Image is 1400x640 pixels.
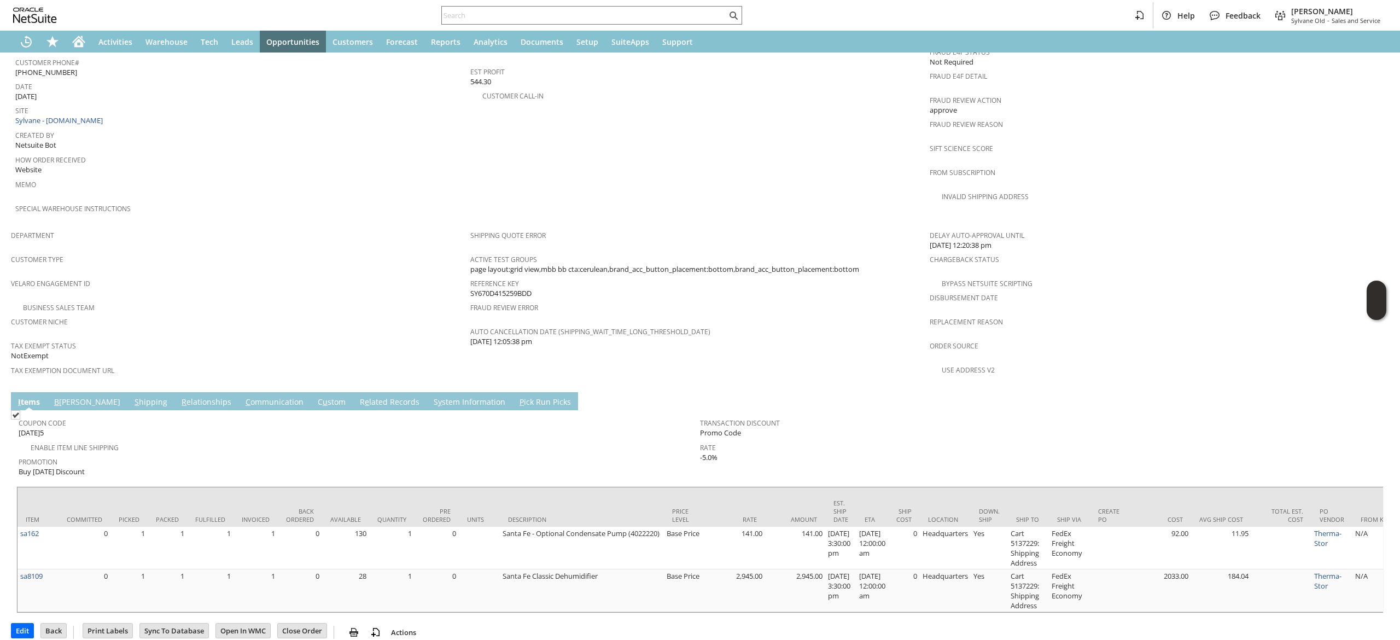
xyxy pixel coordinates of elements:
[442,9,727,22] input: Search
[11,255,63,264] a: Customer Type
[201,37,218,47] span: Tech
[1191,527,1251,569] td: 11.95
[470,288,532,299] span: SY670D415259BDD
[765,569,825,612] td: 2,945.00
[431,397,508,409] a: System Information
[930,231,1024,240] a: Delay Auto-Approval Until
[482,91,544,101] a: Customer Call-in
[330,515,361,523] div: Available
[470,303,538,312] a: Fraud Review Error
[888,569,920,612] td: 0
[470,231,546,240] a: Shipping Quote Error
[1016,515,1041,523] div: Ship To
[387,627,421,637] a: Actions
[347,626,360,639] img: print.svg
[438,397,442,407] span: y
[1191,569,1251,612] td: 184.04
[20,528,39,538] a: sa162
[39,31,66,53] div: Shortcuts
[92,31,139,53] a: Activities
[500,527,664,569] td: Santa Fe - Optional Condensate Pump (4022220)
[18,397,21,407] span: I
[930,144,993,153] a: Sift Science Score
[611,37,649,47] span: SuiteApps
[110,569,148,612] td: 1
[431,37,460,47] span: Reports
[656,31,699,53] a: Support
[930,255,999,264] a: Chargeback Status
[315,397,348,409] a: Custom
[1367,301,1386,321] span: Oracle Guided Learning Widget. To move around, please hold and drag
[423,507,451,523] div: Pre Ordered
[508,515,656,523] div: Description
[66,31,92,53] a: Home
[705,527,765,569] td: 141.00
[41,624,66,638] input: Back
[700,428,741,438] span: Promo Code
[605,31,656,53] a: SuiteApps
[1008,527,1049,569] td: Cart 5137229: Shipping Address
[930,168,995,177] a: From Subscription
[132,397,170,409] a: Shipping
[930,341,978,351] a: Order Source
[369,626,382,639] img: add-record.svg
[322,527,369,569] td: 130
[11,341,76,351] a: Tax Exempt Status
[234,569,278,612] td: 1
[664,569,705,612] td: Base Price
[920,569,971,612] td: Headquarters
[20,571,43,581] a: sa8109
[15,165,42,175] span: Website
[664,527,705,569] td: Base Price
[54,397,59,407] span: B
[179,397,234,409] a: Relationships
[357,397,422,409] a: Related Records
[930,72,987,81] a: Fraud E4F Detail
[140,624,208,638] input: Sync To Database
[19,418,66,428] a: Coupon Code
[930,293,998,302] a: Disbursement Date
[187,569,234,612] td: 1
[424,31,467,53] a: Reports
[521,37,563,47] span: Documents
[979,507,1000,523] div: Down. Ship
[888,527,920,569] td: 0
[11,366,114,375] a: Tax Exemption Document URL
[1098,507,1123,523] div: Create PO
[72,35,85,48] svg: Home
[369,527,415,569] td: 1
[470,67,505,77] a: Est Profit
[1367,281,1386,320] iframe: Click here to launch Oracle Guided Learning Help Panel
[148,527,187,569] td: 1
[1199,515,1243,523] div: Avg Ship Cost
[194,31,225,53] a: Tech
[1332,16,1380,25] span: Sales and Service
[1314,571,1341,591] a: Therma-Stor
[231,37,253,47] span: Leads
[570,31,605,53] a: Setup
[278,569,322,612] td: 0
[19,428,44,438] span: [DATE]5
[930,317,1003,327] a: Replacement reason
[662,37,693,47] span: Support
[825,569,856,612] td: [DATE] 3:30:00 pm
[1131,569,1191,612] td: 2033.00
[930,48,990,57] a: Fraud E4F Status
[145,37,188,47] span: Warehouse
[856,569,888,612] td: [DATE] 12:00:00 am
[930,120,1003,129] a: Fraud Review Reason
[700,452,717,463] span: -5.0%
[930,96,1001,105] a: Fraud Review Action
[930,105,957,115] span: approve
[865,515,880,523] div: ETA
[323,397,328,407] span: u
[500,569,664,612] td: Santa Fe Classic Dehumidifier
[110,527,148,569] td: 1
[1291,6,1380,16] span: [PERSON_NAME]
[15,106,28,115] a: Site
[148,569,187,612] td: 1
[15,58,79,67] a: Customer Phone#
[15,91,37,102] span: [DATE]
[380,31,424,53] a: Forecast
[67,515,102,523] div: Committed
